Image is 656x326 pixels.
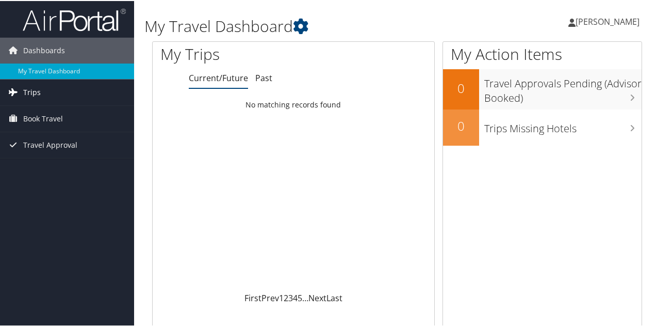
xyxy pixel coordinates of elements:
span: Dashboards [23,37,65,63]
a: 0Travel Approvals Pending (Advisor Booked) [443,68,642,108]
span: [PERSON_NAME] [576,15,639,26]
span: … [302,291,308,303]
span: Book Travel [23,105,63,131]
a: Prev [261,291,279,303]
a: 1 [279,291,284,303]
h3: Trips Missing Hotels [484,115,642,135]
a: Current/Future [189,71,248,83]
a: 3 [288,291,293,303]
h3: Travel Approvals Pending (Advisor Booked) [484,70,642,104]
h1: My Travel Dashboard [144,14,481,36]
a: Next [308,291,326,303]
img: airportal-logo.png [23,7,126,31]
h1: My Action Items [443,42,642,64]
h2: 0 [443,79,479,96]
a: 5 [298,291,302,303]
a: First [244,291,261,303]
a: Past [255,71,272,83]
h1: My Trips [160,42,309,64]
a: Last [326,291,342,303]
a: 2 [284,291,288,303]
a: [PERSON_NAME] [568,5,650,36]
a: 0Trips Missing Hotels [443,108,642,145]
h2: 0 [443,116,479,134]
span: Trips [23,79,41,104]
td: No matching records found [153,95,434,113]
a: 4 [293,291,298,303]
span: Travel Approval [23,131,77,157]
